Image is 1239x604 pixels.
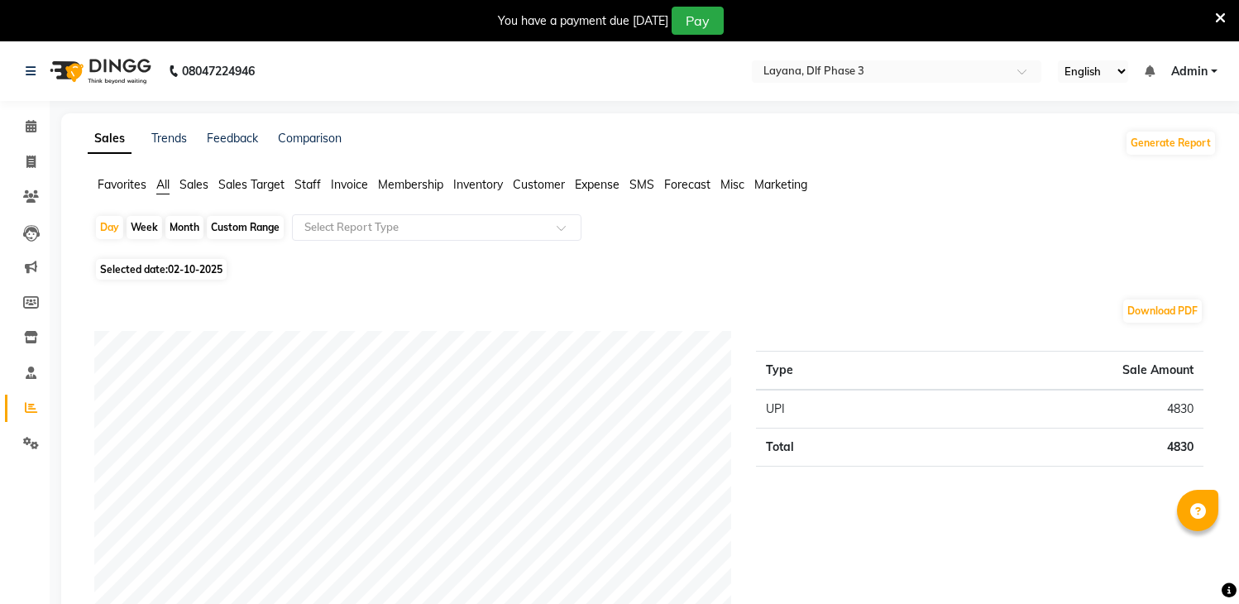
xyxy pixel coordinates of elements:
[453,177,503,192] span: Inventory
[96,259,227,280] span: Selected date:
[756,390,911,429] td: UPI
[664,177,710,192] span: Forecast
[207,131,258,146] a: Feedback
[911,352,1203,391] th: Sale Amount
[179,177,208,192] span: Sales
[756,352,911,391] th: Type
[182,48,255,94] b: 08047224946
[88,124,132,154] a: Sales
[96,216,123,239] div: Day
[720,177,744,192] span: Misc
[575,177,619,192] span: Expense
[98,177,146,192] span: Favorites
[513,177,565,192] span: Customer
[207,216,284,239] div: Custom Range
[168,263,222,276] span: 02-10-2025
[672,7,724,35] button: Pay
[756,429,911,467] td: Total
[294,177,321,192] span: Staff
[165,216,203,239] div: Month
[1171,63,1208,80] span: Admin
[278,131,342,146] a: Comparison
[127,216,162,239] div: Week
[1127,132,1215,155] button: Generate Report
[218,177,285,192] span: Sales Target
[331,177,368,192] span: Invoice
[629,177,654,192] span: SMS
[151,131,187,146] a: Trends
[911,390,1203,429] td: 4830
[754,177,807,192] span: Marketing
[498,12,668,30] div: You have a payment due [DATE]
[1170,538,1222,587] iframe: chat widget
[911,429,1203,467] td: 4830
[378,177,443,192] span: Membership
[1123,300,1202,323] button: Download PDF
[156,177,170,192] span: All
[42,48,155,94] img: logo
